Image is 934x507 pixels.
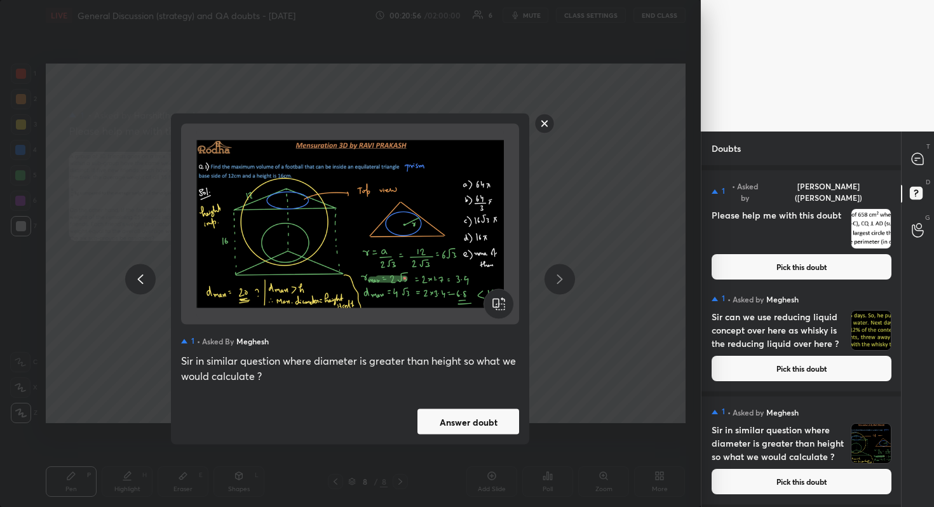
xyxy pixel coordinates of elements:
h5: • Asked by [197,335,234,348]
h5: 1 [722,186,725,196]
h5: • Asked by [728,294,764,305]
h5: 1 [722,407,725,417]
button: Pick this doubt [712,254,891,280]
h5: Meghesh [236,335,269,348]
h5: • Asked by [728,180,762,203]
h5: Meghesh [766,294,799,305]
img: 1759556490K21W2V.png [196,129,504,320]
button: Pick this doubt [712,469,891,494]
h5: 1 [722,294,725,304]
p: G [925,213,930,222]
button: Pick this doubt [712,356,891,381]
h5: 1 [191,335,194,346]
button: Answer doubt [417,409,519,435]
h4: Please help me with this doubt [712,208,846,249]
img: 1759556490K21W2V.png [851,424,891,463]
h5: [PERSON_NAME]([PERSON_NAME]) [765,180,891,203]
img: 1759556568L4C3RC.png [851,311,891,350]
div: grid [701,165,902,507]
div: Sir in similar question where diameter is greater than height so what we would calculate ? [181,353,519,384]
img: 17595566198ZD1GS.png [851,209,891,248]
h4: Sir in similar question where diameter is greater than height so what we would calculate ? [712,423,846,464]
h4: Sir can we use reducing liquid concept over here as whisky is the reducing liquid over here ? [712,310,846,351]
p: Doubts [701,132,751,165]
p: T [926,142,930,151]
h5: • Asked by [728,407,764,418]
h5: Meghesh [766,407,799,418]
p: D [926,177,930,187]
